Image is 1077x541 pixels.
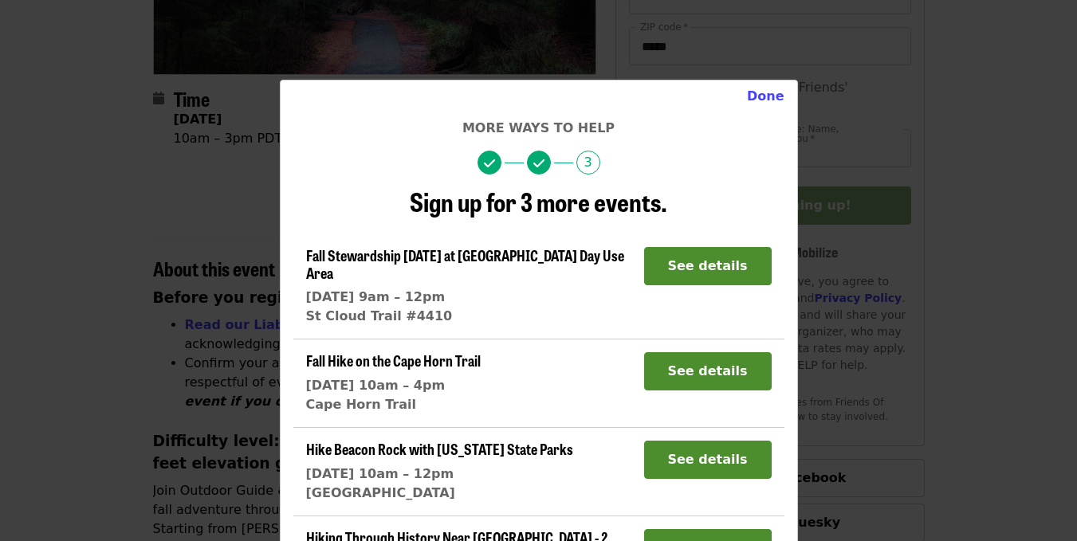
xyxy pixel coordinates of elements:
button: See details [644,441,772,479]
span: Hike Beacon Rock with [US_STATE] State Parks [306,438,573,459]
button: Close [734,80,797,112]
a: Hike Beacon Rock with [US_STATE] State Parks[DATE] 10am – 12pm[GEOGRAPHIC_DATA] [306,441,573,503]
a: See details [644,258,772,273]
a: See details [644,363,772,378]
i: check icon [533,156,544,171]
span: 3 [576,151,600,174]
div: [DATE] 10am – 12pm [306,465,573,484]
button: See details [644,247,772,285]
div: St Cloud Trail #4410 [306,307,631,326]
span: More ways to help [462,120,615,135]
div: Cape Horn Trail [306,395,481,414]
i: check icon [484,156,495,171]
div: [GEOGRAPHIC_DATA] [306,484,573,503]
button: See details [644,352,772,390]
a: Fall Hike on the Cape Horn Trail[DATE] 10am – 4pmCape Horn Trail [306,352,481,414]
a: See details [644,452,772,467]
div: [DATE] 9am – 12pm [306,288,631,307]
div: [DATE] 10am – 4pm [306,376,481,395]
a: Fall Stewardship [DATE] at [GEOGRAPHIC_DATA] Day Use Area[DATE] 9am – 12pmSt Cloud Trail #4410 [306,247,631,326]
span: Fall Hike on the Cape Horn Trail [306,350,481,370]
span: Sign up for 3 more events. [410,182,667,220]
span: Fall Stewardship [DATE] at [GEOGRAPHIC_DATA] Day Use Area [306,245,624,283]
